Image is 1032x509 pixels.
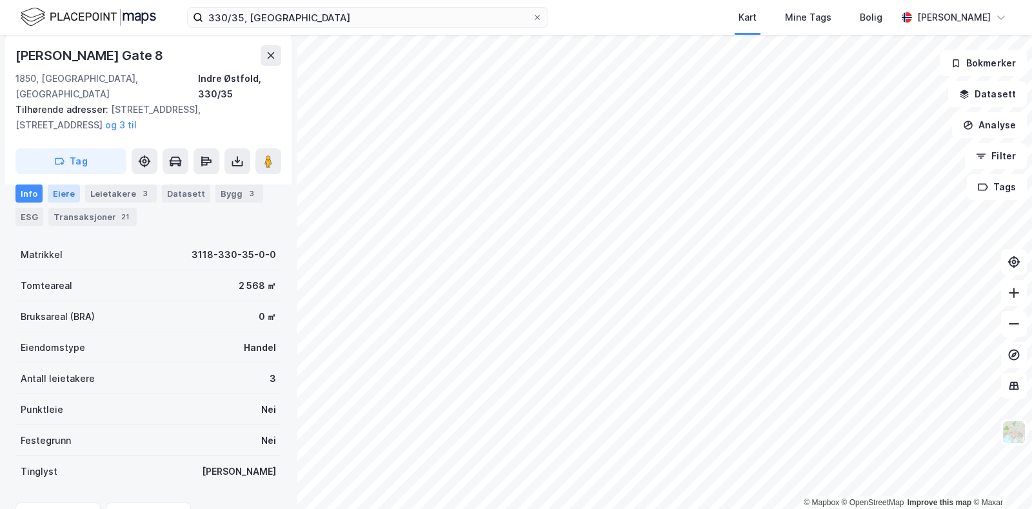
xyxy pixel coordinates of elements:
[244,340,276,355] div: Handel
[202,464,276,479] div: [PERSON_NAME]
[967,447,1032,509] div: Kontrollprogram for chat
[270,371,276,386] div: 3
[739,10,757,25] div: Kart
[15,71,198,102] div: 1850, [GEOGRAPHIC_DATA], [GEOGRAPHIC_DATA]
[21,402,63,417] div: Punktleie
[967,174,1027,200] button: Tags
[1002,420,1026,444] img: Z
[21,464,57,479] div: Tinglyst
[198,71,281,102] div: Indre Østfold, 330/35
[215,185,263,203] div: Bygg
[261,433,276,448] div: Nei
[804,498,839,507] a: Mapbox
[860,10,882,25] div: Bolig
[952,112,1027,138] button: Analyse
[21,278,72,294] div: Tomteareal
[15,208,43,226] div: ESG
[85,185,157,203] div: Leietakere
[842,498,904,507] a: OpenStreetMap
[21,309,95,324] div: Bruksareal (BRA)
[15,185,43,203] div: Info
[917,10,991,25] div: [PERSON_NAME]
[940,50,1027,76] button: Bokmerker
[965,143,1027,169] button: Filter
[245,187,258,200] div: 3
[15,148,126,174] button: Tag
[139,187,152,200] div: 3
[48,185,80,203] div: Eiere
[239,278,276,294] div: 2 568 ㎡
[21,6,156,28] img: logo.f888ab2527a4732fd821a326f86c7f29.svg
[908,498,971,507] a: Improve this map
[948,81,1027,107] button: Datasett
[21,340,85,355] div: Eiendomstype
[119,210,132,223] div: 21
[203,8,532,27] input: Søk på adresse, matrikkel, gårdeiere, leietakere eller personer
[785,10,831,25] div: Mine Tags
[21,433,71,448] div: Festegrunn
[162,185,210,203] div: Datasett
[15,102,271,133] div: [STREET_ADDRESS], [STREET_ADDRESS]
[192,247,276,263] div: 3118-330-35-0-0
[967,447,1032,509] iframe: Chat Widget
[261,402,276,417] div: Nei
[15,104,111,115] span: Tilhørende adresser:
[21,371,95,386] div: Antall leietakere
[259,309,276,324] div: 0 ㎡
[15,45,166,66] div: [PERSON_NAME] Gate 8
[48,208,137,226] div: Transaksjoner
[21,247,63,263] div: Matrikkel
